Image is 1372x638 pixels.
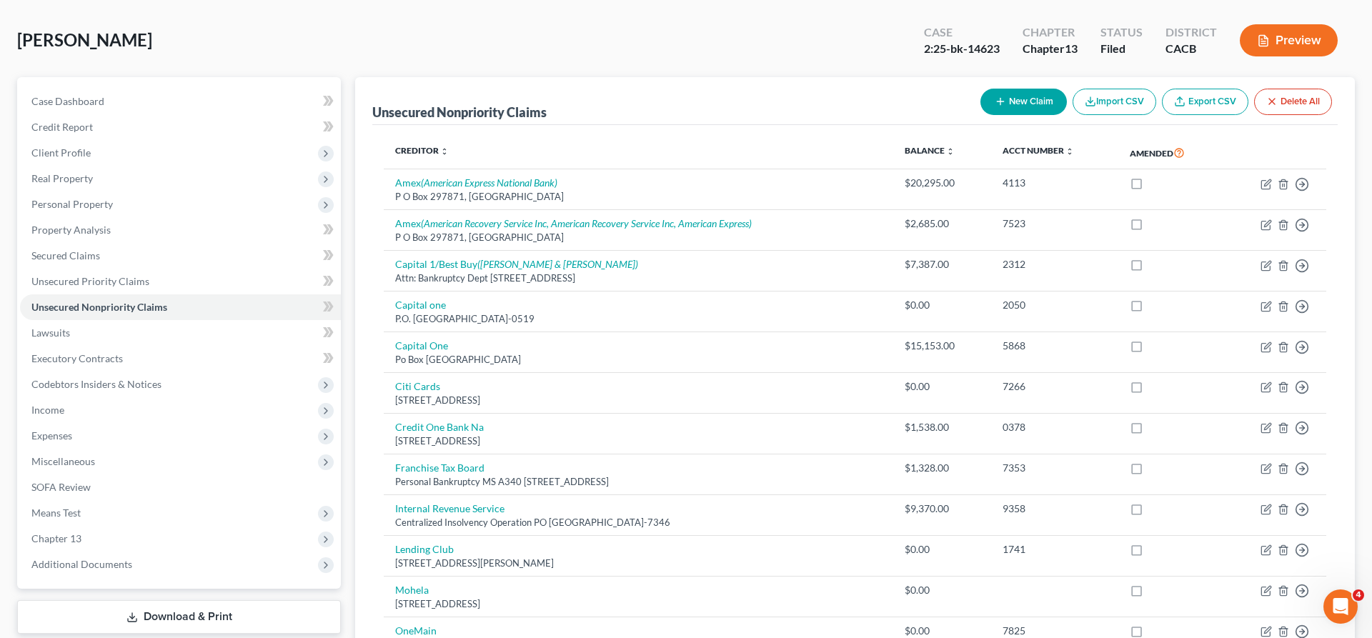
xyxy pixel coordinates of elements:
div: Status [1100,24,1143,41]
div: $7,387.00 [905,257,980,271]
div: 7523 [1003,216,1106,231]
span: Secured Claims [31,249,100,261]
a: Capital 1/Best Buy([PERSON_NAME] & [PERSON_NAME]) [395,258,638,270]
span: Client Profile [31,146,91,159]
div: $0.00 [905,379,980,394]
div: 0378 [1003,420,1106,434]
div: 7353 [1003,461,1106,475]
div: $1,328.00 [905,461,980,475]
div: $0.00 [905,583,980,597]
div: 7266 [1003,379,1106,394]
a: Credit Report [20,114,341,140]
a: Secured Claims [20,243,341,269]
div: [STREET_ADDRESS][PERSON_NAME] [395,557,882,570]
span: Case Dashboard [31,95,104,107]
span: 4 [1353,589,1364,601]
div: 1741 [1003,542,1106,557]
i: unfold_more [946,147,955,156]
span: Lawsuits [31,327,70,339]
div: Personal Bankruptcy MS A340 [STREET_ADDRESS] [395,475,882,489]
div: 7825 [1003,624,1106,638]
a: Lawsuits [20,320,341,346]
div: P.O. [GEOGRAPHIC_DATA]-0519 [395,312,882,326]
i: ([PERSON_NAME] & [PERSON_NAME]) [477,258,638,270]
div: 2312 [1003,257,1106,271]
span: SOFA Review [31,481,91,493]
button: Preview [1240,24,1338,56]
span: [PERSON_NAME] [17,29,152,50]
div: $2,685.00 [905,216,980,231]
span: 13 [1065,41,1078,55]
a: Unsecured Nonpriority Claims [20,294,341,320]
div: District [1165,24,1217,41]
div: [STREET_ADDRESS] [395,434,882,448]
span: Income [31,404,64,416]
span: Credit Report [31,121,93,133]
div: $9,370.00 [905,502,980,516]
a: Amex(American Recovery Service Inc, American Recovery Service Inc, American Express) [395,217,752,229]
a: Lending Club [395,543,454,555]
a: Capital one [395,299,446,311]
a: Unsecured Priority Claims [20,269,341,294]
div: $0.00 [905,624,980,638]
span: Means Test [31,507,81,519]
div: Case [924,24,1000,41]
div: P O Box 297871, [GEOGRAPHIC_DATA] [395,231,882,244]
a: Download & Print [17,600,341,634]
div: Centralized Insolvency Operation PO [GEOGRAPHIC_DATA]-7346 [395,516,882,529]
a: Executory Contracts [20,346,341,372]
div: CACB [1165,41,1217,57]
div: Chapter [1023,41,1078,57]
span: Real Property [31,172,93,184]
button: Delete All [1254,89,1332,115]
div: 2050 [1003,298,1106,312]
i: unfold_more [440,147,449,156]
div: 5868 [1003,339,1106,353]
a: OneMain [395,624,437,637]
span: Unsecured Nonpriority Claims [31,301,167,313]
div: 2:25-bk-14623 [924,41,1000,57]
button: New Claim [980,89,1067,115]
div: $15,153.00 [905,339,980,353]
div: 4113 [1003,176,1106,190]
a: Citi Cards [395,380,440,392]
a: Mohela [395,584,429,596]
span: Property Analysis [31,224,111,236]
div: [STREET_ADDRESS] [395,597,882,611]
th: Amended [1118,136,1223,169]
div: Po Box [GEOGRAPHIC_DATA] [395,353,882,367]
span: Miscellaneous [31,455,95,467]
div: $20,295.00 [905,176,980,190]
span: Unsecured Priority Claims [31,275,149,287]
iframe: Intercom live chat [1323,589,1358,624]
div: $0.00 [905,298,980,312]
span: Personal Property [31,198,113,210]
span: Additional Documents [31,558,132,570]
div: 9358 [1003,502,1106,516]
div: Chapter [1023,24,1078,41]
div: $0.00 [905,542,980,557]
a: Export CSV [1162,89,1248,115]
a: SOFA Review [20,474,341,500]
a: Capital One [395,339,448,352]
span: Expenses [31,429,72,442]
a: Credit One Bank Na [395,421,484,433]
a: Balance unfold_more [905,145,955,156]
div: Attn: Bankruptcy Dept [STREET_ADDRESS] [395,271,882,285]
button: Import CSV [1073,89,1156,115]
a: Acct Number unfold_more [1003,145,1074,156]
div: $1,538.00 [905,420,980,434]
a: Property Analysis [20,217,341,243]
a: Case Dashboard [20,89,341,114]
i: (American Express National Bank) [421,176,557,189]
a: Creditor unfold_more [395,145,449,156]
a: Internal Revenue Service [395,502,504,514]
div: [STREET_ADDRESS] [395,394,882,407]
a: Franchise Tax Board [395,462,484,474]
i: (American Recovery Service Inc, American Recovery Service Inc, American Express) [421,217,752,229]
div: Unsecured Nonpriority Claims [372,104,547,121]
div: Filed [1100,41,1143,57]
span: Chapter 13 [31,532,81,544]
div: P O Box 297871, [GEOGRAPHIC_DATA] [395,190,882,204]
span: Executory Contracts [31,352,123,364]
